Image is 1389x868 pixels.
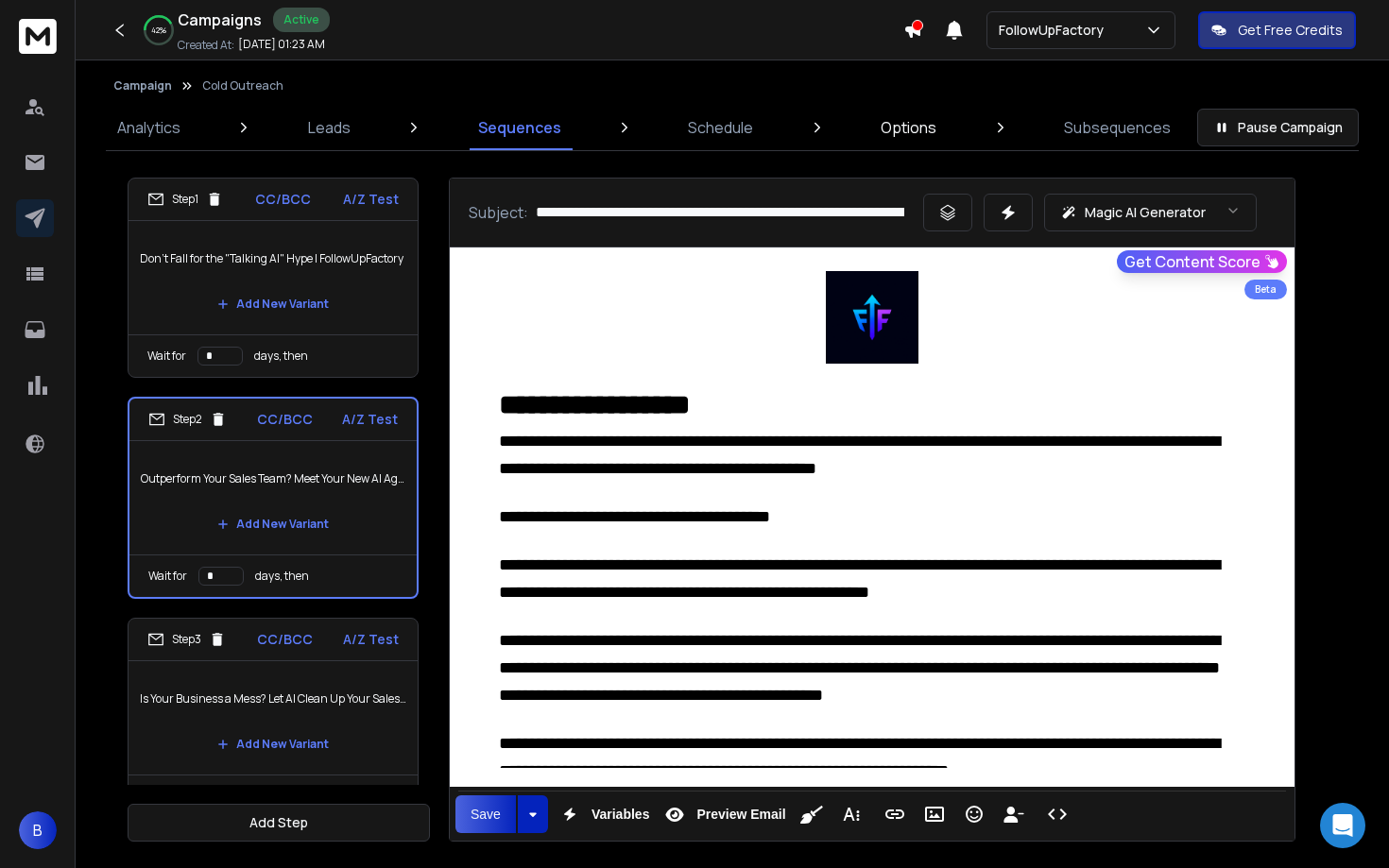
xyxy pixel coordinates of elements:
button: Insert Unsubscribe Link [996,795,1032,833]
span: Variables [588,807,654,823]
a: Leads [297,105,362,150]
div: Step 3 [147,631,226,648]
button: Get Content Score [1117,250,1287,273]
p: A/Z Test [342,410,398,429]
button: Add New Variant [202,725,344,763]
p: CC/BCC [257,410,313,429]
p: Cold Outreach [202,78,283,94]
p: Outperform Your Sales Team? Meet Your New AI Agent | FollowUpFactory [141,452,405,505]
li: Step2CC/BCCA/Z TestOutperform Your Sales Team? Meet Your New AI Agent | FollowUpFactoryAdd New Va... [128,397,419,599]
li: Step1CC/BCCA/Z TestDon't Fall for the "Talking AI" Hype | FollowUpFactoryAdd New VariantWait ford... [128,178,419,378]
div: Step 1 [147,191,223,208]
p: Is Your Business a Mess? Let AI Clean Up Your Sales! | FollowUpFactory [140,672,406,725]
p: CC/BCC [255,190,311,209]
button: Add Step [128,804,430,842]
p: Subject: [469,201,528,224]
p: Don't Fall for the "Talking AI" Hype | FollowUpFactory [140,232,406,285]
div: Active [273,8,330,32]
a: Schedule [677,105,764,150]
a: Analytics [106,105,192,150]
button: Insert Link (⌘K) [877,795,913,833]
div: Step 2 [148,411,227,428]
button: B [19,811,57,849]
p: Leads [308,116,351,139]
p: Wait for [147,349,186,364]
button: Add New Variant [202,285,344,323]
p: Created At: [178,38,234,53]
button: Insert Image (⌘P) [917,795,952,833]
button: Get Free Credits [1198,11,1356,49]
button: Campaign [113,78,172,94]
p: days, then [254,349,308,364]
a: Subsequences [1053,105,1182,150]
p: Sequences [478,116,561,139]
a: Options [869,105,948,150]
button: More Text [833,795,869,833]
p: A/Z Test [343,190,399,209]
a: Sequences [467,105,573,150]
p: [DATE] 01:23 AM [238,37,325,52]
p: Wait for [148,569,187,584]
p: FollowUpFactory [999,21,1111,40]
p: Get Free Credits [1238,21,1343,40]
p: Magic AI Generator [1085,203,1206,222]
p: Options [881,116,936,139]
h1: Campaigns [178,9,262,31]
button: Emoticons [956,795,992,833]
button: Pause Campaign [1197,109,1359,146]
p: Schedule [688,116,753,139]
button: Add New Variant [202,505,344,543]
p: 42 % [151,25,166,36]
p: Analytics [117,116,180,139]
button: Magic AI Generator [1044,194,1257,231]
span: Preview Email [693,807,789,823]
li: Step3CC/BCCA/Z TestIs Your Business a Mess? Let AI Clean Up Your Sales! | FollowUpFactoryAdd New ... [128,618,419,818]
button: Variables [552,795,654,833]
div: Open Intercom Messenger [1320,803,1365,848]
p: A/Z Test [343,630,399,649]
div: Beta [1244,280,1287,299]
button: Preview Email [657,795,789,833]
button: Clean HTML [794,795,830,833]
button: Code View [1039,795,1075,833]
button: Save [455,795,516,833]
p: CC/BCC [257,630,313,649]
p: Subsequences [1064,116,1171,139]
p: days, then [255,569,309,584]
